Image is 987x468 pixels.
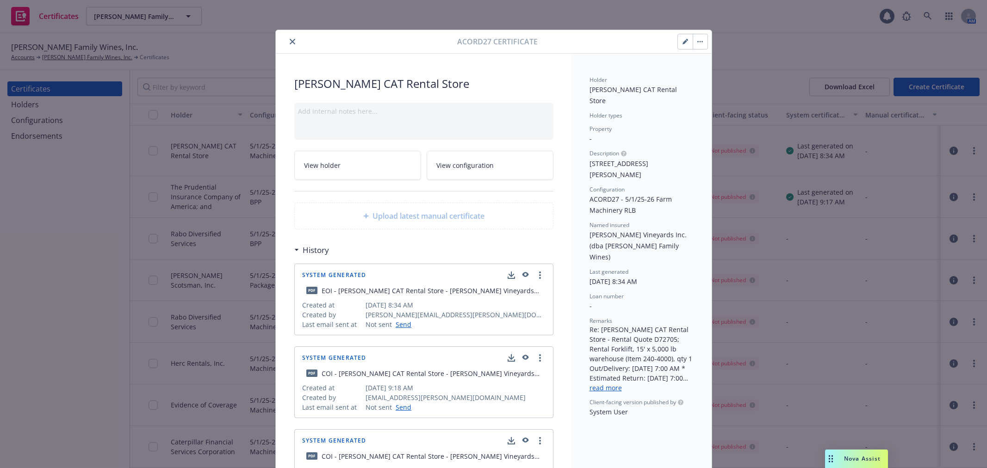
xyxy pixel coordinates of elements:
span: Created by [302,310,362,320]
div: COI - [PERSON_NAME] CAT Rental Store - [PERSON_NAME] Vineyards Inc. (dba [PERSON_NAME] Family Win... [322,451,546,461]
div: Re: [PERSON_NAME] CAT Rental Store - Rental Quote D72705; Rental Forklift, 15' x 5,000 lb warehou... [590,325,693,383]
span: System Generated [302,272,366,278]
span: pdf [306,287,317,294]
span: System User [590,407,628,416]
span: System Generated [302,355,366,361]
button: Nova Assist [825,450,888,468]
span: Created at [302,383,362,393]
a: more [534,270,546,281]
span: Created at [302,300,362,310]
span: Last email sent at [302,402,362,412]
span: Holder [590,76,607,84]
span: Description [590,149,619,157]
span: Not sent [366,402,392,412]
span: Remarks [590,317,612,325]
a: read more [590,383,622,392]
span: Add internal notes here... [298,107,378,116]
span: Named insured [590,221,629,229]
a: Send [392,320,411,329]
span: View configuration [436,160,494,170]
span: pdf [306,369,317,376]
div: History [294,244,329,256]
a: more [534,435,546,446]
a: more [534,352,546,363]
span: System Generated [302,438,366,443]
button: close [287,36,298,47]
span: [PERSON_NAME] CAT Rental Store [590,85,679,105]
span: [DATE] 8:34 AM [366,300,546,310]
span: pdf [306,452,317,459]
span: ACORD27 - 5/1/25-26 Farm Machinery RLB [590,195,674,215]
span: View holder [304,160,341,170]
div: COI - [PERSON_NAME] CAT Rental Store - [PERSON_NAME] Vineyards Inc. (dba [PERSON_NAME] Family Win... [322,369,546,378]
div: EOI - [PERSON_NAME] CAT Rental Store - [PERSON_NAME] Vineyards Inc. (dba [PERSON_NAME] Family Win... [322,286,546,296]
a: Send [392,402,411,412]
span: Holder types [590,111,622,119]
span: Not sent [366,320,392,329]
span: - [590,302,592,310]
span: Last generated [590,268,628,276]
span: [PERSON_NAME] CAT Rental Store [294,76,553,92]
span: [DATE] 9:18 AM [366,383,546,393]
span: Loan number [590,292,624,300]
span: Configuration [590,185,625,193]
h3: History [303,244,329,256]
span: Nova Assist [844,455,881,462]
a: View holder [294,151,421,180]
a: View configuration [427,151,553,180]
span: [DATE] 8:34 AM [590,277,637,286]
div: Drag to move [825,450,837,468]
span: [STREET_ADDRESS][PERSON_NAME] [590,159,648,179]
span: [PERSON_NAME][EMAIL_ADDRESS][PERSON_NAME][DOMAIN_NAME] [366,310,546,320]
span: [EMAIL_ADDRESS][PERSON_NAME][DOMAIN_NAME] [366,393,546,402]
span: Last email sent at [302,320,362,329]
span: [PERSON_NAME] Vineyards Inc. (dba [PERSON_NAME] Family Wines) [590,230,689,261]
span: Client-facing version published by [590,398,676,406]
span: - [590,134,592,143]
span: Acord27 certificate [457,36,538,47]
span: Created by [302,393,362,402]
span: Property [590,125,612,133]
